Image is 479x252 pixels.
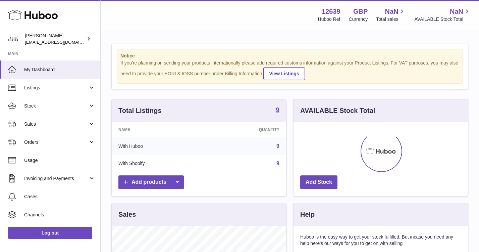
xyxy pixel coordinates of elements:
div: Currency [349,16,368,23]
span: Cases [24,194,95,200]
p: Huboo is the easy way to get your stock fulfilled. But incase you need any help here's our ways f... [300,234,461,247]
strong: Notice [120,53,459,59]
span: Invoicing and Payments [24,175,88,182]
span: Listings [24,85,88,91]
a: NaN Total sales [376,7,406,23]
a: Add Stock [300,175,337,189]
strong: 12639 [322,7,340,16]
a: 9 [276,143,279,149]
span: My Dashboard [24,67,95,73]
td: With Shopify [112,155,206,172]
span: Stock [24,103,88,109]
h3: Total Listings [118,106,162,115]
span: Usage [24,157,95,164]
a: 9 [276,161,279,166]
h3: AVAILABLE Stock Total [300,106,375,115]
td: With Huboo [112,137,206,155]
span: AVAILABLE Stock Total [414,16,471,23]
span: NaN [450,7,463,16]
a: Log out [8,227,92,239]
a: NaN AVAILABLE Stock Total [414,7,471,23]
span: Orders [24,139,88,145]
span: Channels [24,212,95,218]
span: NaN [385,7,398,16]
th: Name [112,122,206,137]
h3: Help [300,210,315,219]
strong: GBP [353,7,368,16]
strong: 9 [276,107,279,113]
span: Total sales [376,16,406,23]
img: admin@skinchoice.com [8,34,18,44]
span: [EMAIL_ADDRESS][DOMAIN_NAME] [25,39,99,45]
a: View Listings [263,67,305,80]
div: Huboo Ref [318,16,340,23]
a: Add products [118,175,184,189]
th: Quantity [206,122,286,137]
span: Sales [24,121,88,127]
a: 9 [276,107,279,115]
div: If you're planning on sending your products internationally please add required customs informati... [120,60,459,80]
h3: Sales [118,210,136,219]
div: [PERSON_NAME] [25,33,85,45]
